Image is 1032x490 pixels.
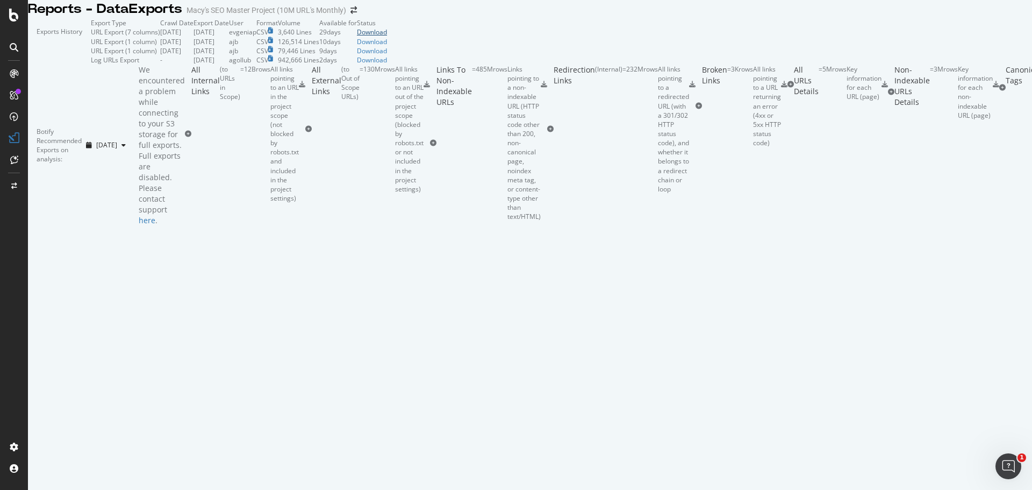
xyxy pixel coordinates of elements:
td: 29 days [319,27,357,37]
button: [DATE] [82,137,130,154]
td: [DATE] [193,55,229,65]
a: here [139,215,155,225]
div: All Internal Links [191,65,220,203]
a: Download [357,37,387,46]
div: = 232M rows [622,65,658,194]
div: = 3M rows [930,65,958,120]
div: All URLs Details [794,65,819,105]
div: Broken Links [702,65,727,147]
div: Key information for each non-indexable URL (page) [958,65,993,120]
div: csv-export [781,81,787,88]
td: 2 days [319,55,357,65]
td: ajb [229,37,256,46]
td: [DATE] [193,46,229,55]
div: URL Export (1 column) [91,46,157,55]
td: [DATE] [193,37,229,46]
div: Links pointing to a non-indexable URL (HTTP status code other than 200, non-canonical page, noind... [507,65,541,221]
td: Available for [319,18,357,27]
iframe: Intercom live chat [995,453,1021,479]
div: All links pointing to a redirected URL (with a 301/302 HTTP status code), and whether it belongs ... [658,65,689,194]
div: = 485M rows [472,65,507,221]
div: Exports History [37,27,82,56]
td: ajb [229,46,256,55]
div: csv-export [881,81,888,88]
div: All links pointing to an URL in the project scope (not blocked by robots.txt and included in the ... [270,65,299,203]
td: 942,666 Lines [278,55,319,65]
div: CSV [256,46,268,55]
div: = 130M rows [360,65,395,194]
div: ( to Out of Scope URLs ) [341,65,360,194]
span: 1 [1017,453,1026,462]
td: - [160,55,193,65]
td: 79,446 Lines [278,46,319,55]
td: Crawl Date [160,18,193,27]
div: Non-Indexable URLs Details [894,65,930,120]
div: = 5M rows [819,65,847,105]
td: Format [256,18,278,27]
td: [DATE] [193,27,229,37]
div: = 3K rows [727,65,753,147]
div: ( Internal ) [595,65,622,194]
div: URL Export (7 columns) [91,27,160,37]
div: ( to URLs in Scope ) [220,65,240,203]
div: csv-export [299,81,305,88]
div: Redirection Links [554,65,595,194]
td: [DATE] [160,46,193,55]
div: All links pointing to an URL out of the project scope (blocked by robots.txt or not included in t... [395,65,424,194]
div: csv-export [424,81,430,88]
td: Volume [278,18,319,27]
div: CSV [256,27,268,37]
a: Download [357,46,387,55]
div: Log URLs Export [91,55,139,65]
div: = 12B rows [240,65,270,203]
div: All External Links [312,65,341,194]
div: Botify Recommended Exports on analysis: [37,127,82,164]
a: Download [357,55,387,65]
td: evgeniap [229,27,256,37]
div: arrow-right-arrow-left [350,6,357,14]
td: User [229,18,256,27]
div: csv-export [993,81,999,88]
div: All links pointing to a URL returning an error (4xx or 5xx HTTP status code) [753,65,781,147]
td: Export Date [193,18,229,27]
td: 126,514 Lines [278,37,319,46]
div: CSV [256,55,268,65]
div: csv-export [541,81,547,88]
td: 9 days [319,46,357,55]
td: 10 days [319,37,357,46]
td: 3,640 Lines [278,27,319,37]
a: Download [357,27,387,37]
td: Export Type [91,18,160,27]
div: We encountered a problem while connecting to your S3 storage for full exports. Full exports are d... [139,65,185,226]
td: Status [357,18,387,27]
td: agollub [229,55,256,65]
td: [DATE] [160,37,193,46]
div: Links To Non-Indexable URLs [436,65,472,221]
div: Macy's SEO Master Project (10M URL's Monthly) [187,5,346,16]
span: 2025 Sep. 4th [96,140,117,150]
div: URL Export (1 column) [91,37,157,46]
div: Key information for each URL (page) [847,65,881,102]
div: CSV [256,37,268,46]
div: csv-export [689,81,696,88]
td: [DATE] [160,27,193,37]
